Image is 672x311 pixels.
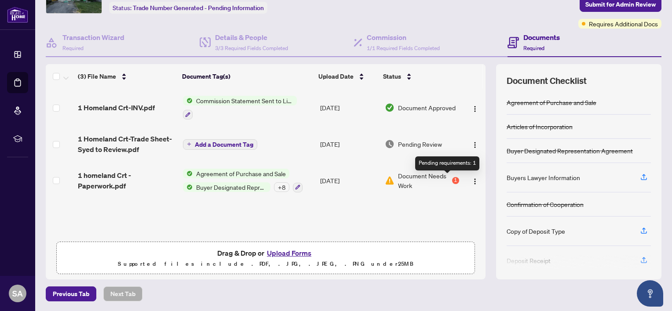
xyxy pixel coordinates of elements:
span: Upload Date [318,72,354,81]
div: Status: [109,2,267,14]
h4: Details & People [215,32,288,43]
th: Upload Date [315,64,379,89]
button: Upload Forms [264,247,314,259]
h4: Transaction Wizard [62,32,124,43]
div: Articles of Incorporation [507,122,573,131]
button: Next Tab [103,286,142,301]
img: Status Icon [183,169,193,178]
button: Status IconCommission Statement Sent to Listing Brokerage [183,96,297,119]
span: SA [12,287,23,300]
span: 1/1 Required Fields Completed [367,45,440,51]
img: Logo [471,178,478,185]
span: (3) File Name [78,72,116,81]
span: Drag & Drop orUpload FormsSupported files include .PDF, .JPG, .JPEG, .PNG under25MB [57,242,475,275]
img: Logo [471,141,478,148]
h4: Documents [523,32,560,43]
img: Document Status [385,139,394,149]
span: Previous Tab [53,287,89,301]
span: plus [187,142,191,146]
span: 1 Homeland Crt-Trade Sheet-Syed to Review.pdf [78,134,176,155]
span: Document Needs Work [398,171,450,190]
div: Buyers Lawyer Information [507,173,580,182]
div: Agreement of Purchase and Sale [507,98,596,107]
div: 1 [452,177,459,184]
th: Document Tag(s) [179,64,315,89]
th: (3) File Name [74,64,179,89]
span: Buyer Designated Representation Agreement [193,182,270,192]
span: Pending Review [398,139,442,149]
span: Trade Number Generated - Pending Information [133,4,264,12]
img: Status Icon [183,96,193,105]
span: Document Approved [398,103,456,112]
th: Status [380,64,460,89]
span: Commission Statement Sent to Listing Brokerage [193,96,297,105]
img: Status Icon [183,182,193,192]
img: logo [7,7,28,23]
td: [DATE] [317,127,381,162]
img: Document Status [385,176,394,185]
button: Status IconAgreement of Purchase and SaleStatus IconBuyer Designated Representation Agreement+8 [183,169,303,192]
td: [DATE] [317,162,381,199]
span: Agreement of Purchase and Sale [193,169,289,178]
button: Logo [468,174,482,188]
div: Copy of Deposit Type [507,226,565,236]
button: Logo [468,101,482,115]
div: Confirmation of Cooperation [507,199,584,209]
button: Previous Tab [46,286,96,301]
h4: Commission [367,32,440,43]
div: + 8 [274,182,289,192]
span: Required [62,45,84,51]
img: Logo [471,105,478,112]
div: Buyer Designated Representation Agreement [507,146,633,155]
span: Document Checklist [507,75,587,87]
div: Pending requirements: 1 [415,156,479,170]
span: 1 homeland Crt - Paperwork.pdf [78,170,176,191]
p: Supported files include .PDF, .JPG, .JPEG, .PNG under 25 MB [62,259,469,269]
span: Required [523,45,544,51]
span: Drag & Drop or [217,247,314,259]
button: Logo [468,137,482,151]
img: Document Status [385,103,394,112]
span: Requires Additional Docs [589,19,658,29]
span: Status [383,72,401,81]
td: [DATE] [317,89,381,127]
span: 1 Homeland Crt-INV.pdf [78,102,155,113]
span: Add a Document Tag [195,141,253,148]
button: Add a Document Tag [183,139,257,150]
span: 3/3 Required Fields Completed [215,45,288,51]
button: Open asap [637,280,663,307]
